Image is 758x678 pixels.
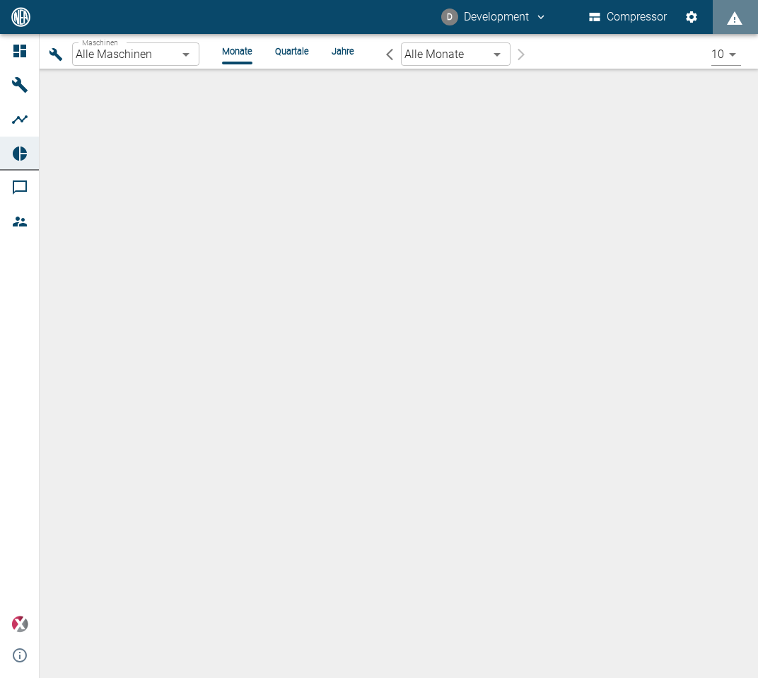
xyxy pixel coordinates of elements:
div: Alle Maschinen [72,42,199,66]
span: Maschinen [82,38,118,47]
div: Alle Monate [401,42,511,66]
div: 10 [711,43,741,66]
li: Monate [222,45,252,58]
li: Quartale [275,45,309,58]
img: Xplore Logo [11,616,28,633]
img: logo [10,7,32,26]
button: Einstellungen [679,4,704,30]
div: D [441,8,458,25]
button: arrow-back [377,42,401,66]
button: Compressor [586,4,670,30]
li: Jahre [332,45,354,58]
button: dev@neaxplore.com [439,4,549,30]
